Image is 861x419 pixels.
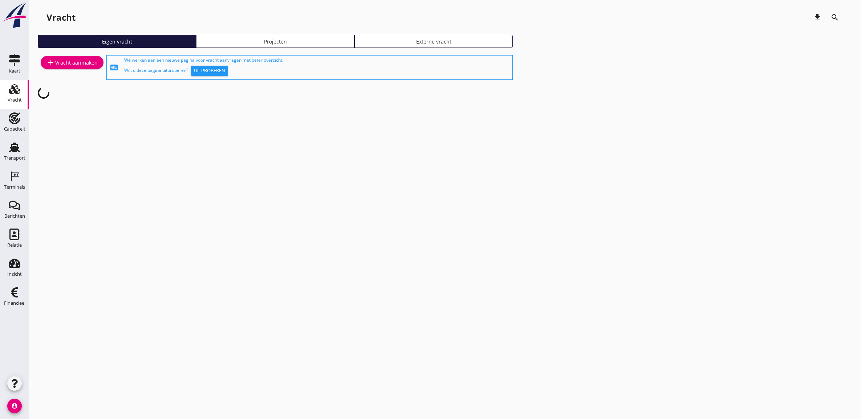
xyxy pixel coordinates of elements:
[124,57,509,78] div: We werken aan een nieuwe pagina voor vracht aanvragen met beter overzicht. Wilt u deze pagina uit...
[4,185,25,189] div: Terminals
[199,38,351,45] div: Projecten
[41,38,193,45] div: Eigen vracht
[41,56,103,69] a: Vracht aanmaken
[813,13,822,22] i: download
[9,69,20,73] div: Kaart
[1,2,28,29] img: logo-small.a267ee39.svg
[196,35,354,48] a: Projecten
[46,58,55,67] i: add
[46,12,76,23] div: Vracht
[4,214,25,218] div: Berichten
[191,66,228,76] button: Uitproberen
[354,35,513,48] a: Externe vracht
[7,272,22,276] div: Inzicht
[4,156,25,160] div: Transport
[7,243,22,247] div: Relatie
[38,35,196,48] a: Eigen vracht
[110,63,118,72] i: fiber_new
[8,98,22,102] div: Vracht
[46,58,98,67] div: Vracht aanmaken
[358,38,509,45] div: Externe vracht
[4,127,25,131] div: Capaciteit
[4,301,25,305] div: Financieel
[194,67,225,74] div: Uitproberen
[830,13,839,22] i: search
[7,399,22,413] i: account_circle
